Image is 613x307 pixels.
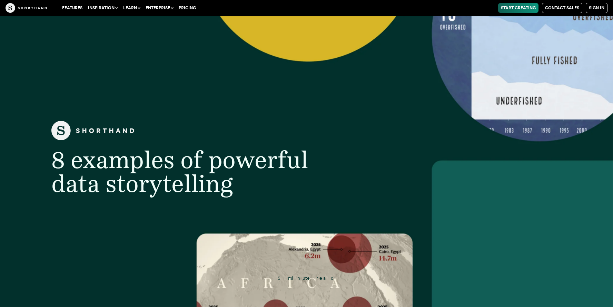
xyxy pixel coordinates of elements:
a: Contact Sales [542,3,582,13]
span: 5 minute read [278,275,335,281]
a: Pricing [176,3,199,13]
a: Sign in [586,3,607,13]
button: Enterprise [143,3,176,13]
button: Learn [120,3,143,13]
a: Start Creating [498,3,538,13]
button: Inspiration [85,3,120,13]
img: The Craft [6,3,47,13]
span: 8 examples of powerful data storytelling [51,145,308,197]
a: Features [59,3,85,13]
